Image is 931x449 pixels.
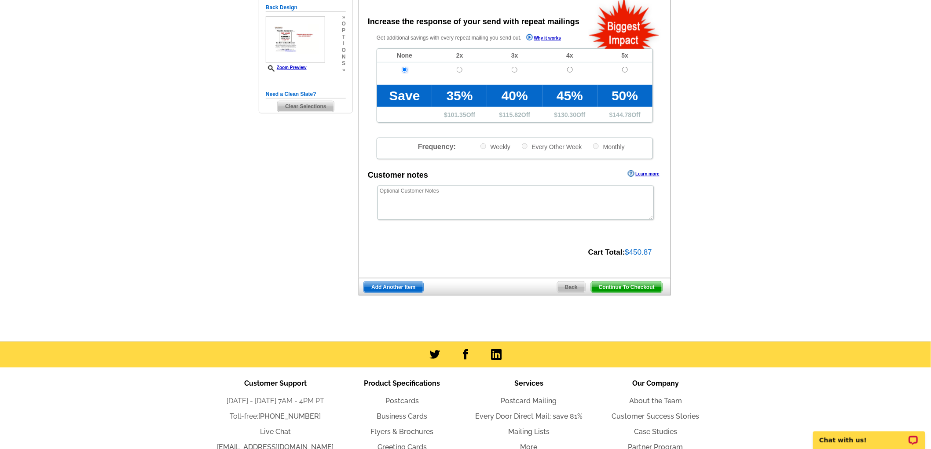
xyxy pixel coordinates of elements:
[588,248,625,256] strong: Cart Total:
[807,421,931,449] iframe: LiveChat chat widget
[385,397,419,405] a: Postcards
[432,49,487,62] td: 2x
[342,54,346,60] span: n
[342,27,346,34] span: p
[377,49,432,62] td: None
[368,16,579,28] div: Increase the response of your send with repeat mailings
[487,107,542,122] td: $ Off
[634,427,677,436] a: Case Studies
[502,111,521,118] span: 115.82
[278,101,334,112] span: Clear Selections
[487,49,542,62] td: 3x
[342,40,346,47] span: i
[447,111,466,118] span: 101.35
[557,282,585,292] span: Back
[266,65,307,70] a: Zoom Preview
[342,60,346,67] span: s
[522,143,528,149] input: Every Other Week
[432,107,487,122] td: $ Off
[342,14,346,21] span: »
[593,143,599,149] input: Monthly
[487,85,542,107] td: 40%
[259,412,321,420] a: [PHONE_NUMBER]
[363,281,423,293] a: Add Another Item
[266,90,346,99] h5: Need a Clean Slate?
[597,49,652,62] td: 5x
[364,379,440,387] span: Product Specifications
[480,142,511,151] label: Weekly
[542,49,597,62] td: 4x
[514,379,543,387] span: Services
[597,85,652,107] td: 50%
[377,33,580,43] p: Get additional savings with every repeat mailing you send out.
[625,248,652,256] span: $450.87
[364,282,423,292] span: Add Another Item
[521,142,582,151] label: Every Other Week
[613,111,632,118] span: 144.78
[260,427,291,436] a: Live Chat
[557,281,586,293] a: Back
[377,85,432,107] td: Save
[592,142,625,151] label: Monthly
[558,111,577,118] span: 130.30
[612,412,700,420] a: Customer Success Stories
[342,34,346,40] span: t
[212,396,339,406] li: [DATE] - [DATE] 7AM - 4PM PT
[480,143,486,149] input: Weekly
[591,282,662,292] span: Continue To Checkout
[371,427,434,436] a: Flyers & Brochures
[368,169,428,181] div: Customer notes
[542,107,597,122] td: $ Off
[526,34,561,43] a: Why it works
[597,107,652,122] td: $ Off
[629,397,682,405] a: About the Team
[266,4,346,12] h5: Back Design
[377,412,428,420] a: Business Cards
[244,379,307,387] span: Customer Support
[266,16,325,63] img: small-thumb.jpg
[342,67,346,73] span: »
[508,427,550,436] a: Mailing Lists
[632,379,679,387] span: Our Company
[432,85,487,107] td: 35%
[212,411,339,422] li: Toll-free:
[628,170,660,177] a: Learn more
[418,143,456,150] span: Frequency:
[342,21,346,27] span: o
[501,397,557,405] a: Postcard Mailing
[475,412,583,420] a: Every Door Direct Mail: save 81%
[542,85,597,107] td: 45%
[342,47,346,54] span: o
